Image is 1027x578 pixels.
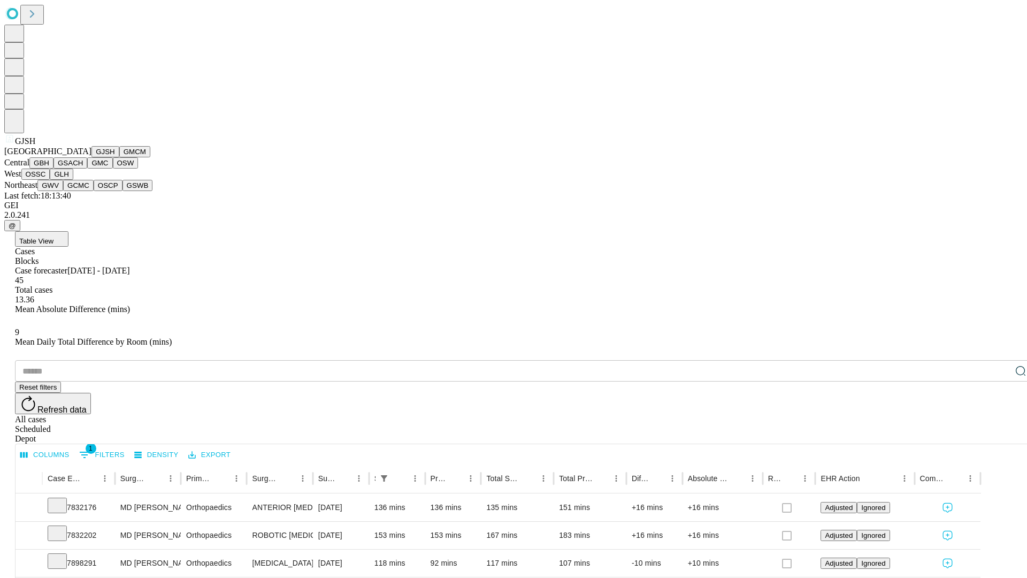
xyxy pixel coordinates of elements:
[4,210,1023,220] div: 2.0.241
[318,522,364,549] div: [DATE]
[861,471,876,486] button: Sort
[825,559,853,567] span: Adjusted
[688,550,757,577] div: +10 mins
[861,504,885,512] span: Ignored
[857,530,890,541] button: Ignored
[186,447,233,463] button: Export
[15,266,67,275] span: Case forecaster
[521,471,536,486] button: Sort
[825,504,853,512] span: Adjusted
[594,471,609,486] button: Sort
[632,522,677,549] div: +16 mins
[214,471,229,486] button: Sort
[374,474,375,483] div: Scheduled In Room Duration
[374,494,420,521] div: 136 mins
[920,474,947,483] div: Comments
[97,471,112,486] button: Menu
[87,157,112,169] button: GMC
[15,382,61,393] button: Reset filters
[650,471,665,486] button: Sort
[91,146,119,157] button: GJSH
[688,494,757,521] div: +16 mins
[186,494,241,521] div: Orthopaedics
[783,471,798,486] button: Sort
[4,158,29,167] span: Central
[768,474,782,483] div: Resolved in EHR
[393,471,408,486] button: Sort
[798,471,813,486] button: Menu
[632,494,677,521] div: +16 mins
[53,157,87,169] button: GSACH
[21,527,37,545] button: Expand
[21,169,50,180] button: OSSC
[486,550,548,577] div: 117 mins
[86,443,96,454] span: 1
[374,522,420,549] div: 153 mins
[120,550,175,577] div: MD [PERSON_NAME] [PERSON_NAME]
[120,494,175,521] div: MD [PERSON_NAME] [PERSON_NAME]
[431,474,448,483] div: Predicted In Room Duration
[318,494,364,521] div: [DATE]
[48,494,110,521] div: 7832176
[113,157,139,169] button: OSW
[252,550,307,577] div: [MEDICAL_DATA] MEDIAL AND LATERAL MENISCECTOMY
[295,471,310,486] button: Menu
[186,522,241,549] div: Orthopaedics
[4,191,71,200] span: Last fetch: 18:13:40
[252,522,307,549] div: ROBOTIC [MEDICAL_DATA] KNEE TOTAL
[486,522,548,549] div: 167 mins
[18,447,72,463] button: Select columns
[19,237,53,245] span: Table View
[351,471,366,486] button: Menu
[82,471,97,486] button: Sort
[29,157,53,169] button: GBH
[148,471,163,486] button: Sort
[9,222,16,230] span: @
[4,201,1023,210] div: GEI
[229,471,244,486] button: Menu
[486,474,520,483] div: Total Scheduled Duration
[15,285,52,294] span: Total cases
[15,276,24,285] span: 45
[336,471,351,486] button: Sort
[94,180,122,191] button: OSCP
[688,474,729,483] div: Absolute Difference
[559,474,593,483] div: Total Predicted Duration
[4,169,21,178] span: West
[163,471,178,486] button: Menu
[821,530,857,541] button: Adjusted
[119,146,150,157] button: GMCM
[857,558,890,569] button: Ignored
[37,180,63,191] button: GWV
[448,471,463,486] button: Sort
[821,474,860,483] div: EHR Action
[50,169,73,180] button: GLH
[821,502,857,513] button: Adjusted
[486,494,548,521] div: 135 mins
[730,471,745,486] button: Sort
[120,522,175,549] div: MD [PERSON_NAME] [PERSON_NAME]
[688,522,757,549] div: +16 mins
[15,328,19,337] span: 9
[963,471,978,486] button: Menu
[186,550,241,577] div: Orthopaedics
[76,446,127,463] button: Show filters
[252,494,307,521] div: ANTERIOR [MEDICAL_DATA] TOTAL HIP
[132,447,181,463] button: Density
[280,471,295,486] button: Sort
[15,136,35,146] span: GJSH
[861,559,885,567] span: Ignored
[120,474,147,483] div: Surgeon Name
[63,180,94,191] button: GCMC
[559,522,621,549] div: 183 mins
[19,383,57,391] span: Reset filters
[948,471,963,486] button: Sort
[48,474,81,483] div: Case Epic Id
[825,531,853,539] span: Adjusted
[4,180,37,189] span: Northeast
[861,531,885,539] span: Ignored
[186,474,213,483] div: Primary Service
[665,471,680,486] button: Menu
[37,405,87,414] span: Refresh data
[122,180,153,191] button: GSWB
